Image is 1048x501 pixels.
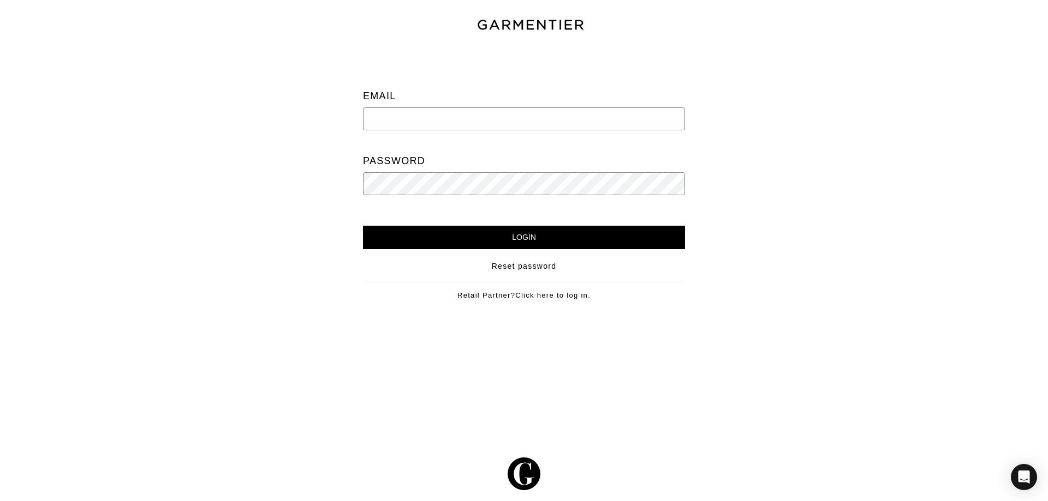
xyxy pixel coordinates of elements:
label: Email [363,85,396,107]
img: garmentier-text-8466448e28d500cc52b900a8b1ac6a0b4c9bd52e9933ba870cc531a186b44329.png [476,18,585,32]
a: Click here to log in. [515,291,591,299]
div: Retail Partner? [363,281,685,301]
label: Password [363,150,425,172]
a: Reset password [492,261,557,272]
div: Open Intercom Messenger [1011,464,1037,490]
img: g-602364139e5867ba59c769ce4266a9601a3871a1516a6a4c3533f4bc45e69684.svg [508,457,540,490]
input: Login [363,226,685,249]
